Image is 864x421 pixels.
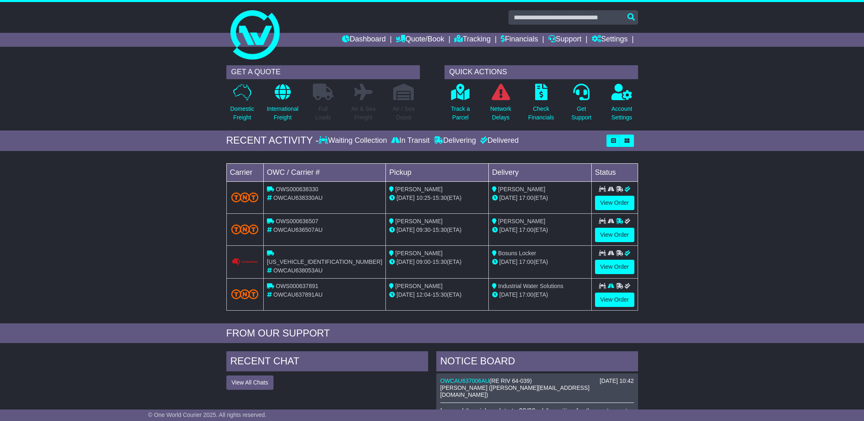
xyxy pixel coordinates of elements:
[488,163,591,181] td: Delivery
[490,105,511,122] p: Network Delays
[416,227,431,233] span: 09:30
[313,105,333,122] p: Full Loads
[571,83,592,126] a: GetSupport
[492,291,588,299] div: (ETA)
[389,226,485,234] div: - (ETA)
[274,291,323,298] span: OWCAU637891AU
[591,163,638,181] td: Status
[595,228,634,242] a: View Order
[432,136,478,145] div: Delivering
[519,291,533,298] span: 17:00
[226,65,420,79] div: GET A QUOTE
[231,258,258,266] img: Couriers_Please.png
[445,65,638,79] div: QUICK ACTIONS
[600,378,634,384] div: [DATE] 10:42
[519,194,533,201] span: 17:00
[436,351,638,373] div: NOTICE BOARD
[389,258,485,266] div: - (ETA)
[397,259,415,265] span: [DATE]
[440,384,590,398] span: [PERSON_NAME] ([PERSON_NAME][EMAIL_ADDRESS][DOMAIN_NAME])
[395,218,442,224] span: [PERSON_NAME]
[499,194,517,201] span: [DATE]
[395,186,442,192] span: [PERSON_NAME]
[528,105,554,122] p: Check Financials
[397,194,415,201] span: [DATE]
[498,218,545,224] span: [PERSON_NAME]
[397,227,415,233] span: [DATE]
[595,196,634,210] a: View Order
[231,224,258,234] img: TNT_Domestic.png
[451,105,470,122] p: Track a Parcel
[267,105,299,122] p: International Freight
[230,105,254,122] p: Domestic Freight
[592,33,628,47] a: Settings
[226,163,263,181] td: Carrier
[498,186,545,192] span: [PERSON_NAME]
[386,163,489,181] td: Pickup
[389,291,485,299] div: - (ETA)
[389,136,432,145] div: In Transit
[528,83,554,126] a: CheckFinancials
[492,258,588,266] div: (ETA)
[267,83,299,126] a: InternationalFreight
[396,33,444,47] a: Quote/Book
[416,194,431,201] span: 10:25
[611,83,633,126] a: AccountSettings
[342,33,386,47] a: Dashboard
[231,192,258,202] img: TNT_Domestic.png
[595,293,634,307] a: View Order
[571,105,591,122] p: Get Support
[491,378,530,384] span: RE RIV 64-039
[519,259,533,265] span: 17:00
[226,375,274,390] button: View All Chats
[351,105,376,122] p: Air & Sea Freight
[226,351,428,373] div: RECENT CHAT
[276,283,319,289] span: OWS000637891
[478,136,519,145] div: Delivered
[501,33,538,47] a: Financials
[276,186,319,192] span: OWS000638330
[433,194,447,201] span: 15:30
[395,250,442,256] span: [PERSON_NAME]
[274,267,323,274] span: OWCAU638053AU
[433,291,447,298] span: 15:30
[492,194,588,202] div: (ETA)
[499,227,517,233] span: [DATE]
[454,33,490,47] a: Tracking
[490,83,511,126] a: NetworkDelays
[492,226,588,234] div: (ETA)
[440,378,634,384] div: ( )
[393,105,415,122] p: Air / Sea Depot
[433,227,447,233] span: 15:30
[263,163,385,181] td: OWC / Carrier #
[499,291,517,298] span: [DATE]
[319,136,389,145] div: Waiting Collection
[267,259,382,265] span: [US_VEHICLE_IDENTIFICATION_NUMBER]
[498,283,563,289] span: Industrial Water Solutions
[433,259,447,265] span: 15:30
[548,33,581,47] a: Support
[274,227,323,233] span: OWCAU636507AU
[416,259,431,265] span: 09:00
[395,283,442,289] span: [PERSON_NAME]
[416,291,431,298] span: 12:04
[389,194,485,202] div: - (ETA)
[231,289,258,299] img: TNT_Domestic.png
[498,250,536,256] span: Bosuns Locker
[276,218,319,224] span: OWS000636507
[226,327,638,339] div: FROM OUR SUPPORT
[148,412,267,418] span: © One World Courier 2025. All rights reserved.
[595,260,634,274] a: View Order
[440,378,490,384] a: OWCAU637006AU
[451,83,470,126] a: Track aParcel
[611,105,632,122] p: Account Settings
[274,194,323,201] span: OWCAU638330AU
[397,291,415,298] span: [DATE]
[226,135,319,146] div: RECENT ACTIVITY -
[519,227,533,233] span: 17:00
[499,259,517,265] span: [DATE]
[230,83,254,126] a: DomesticFreight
